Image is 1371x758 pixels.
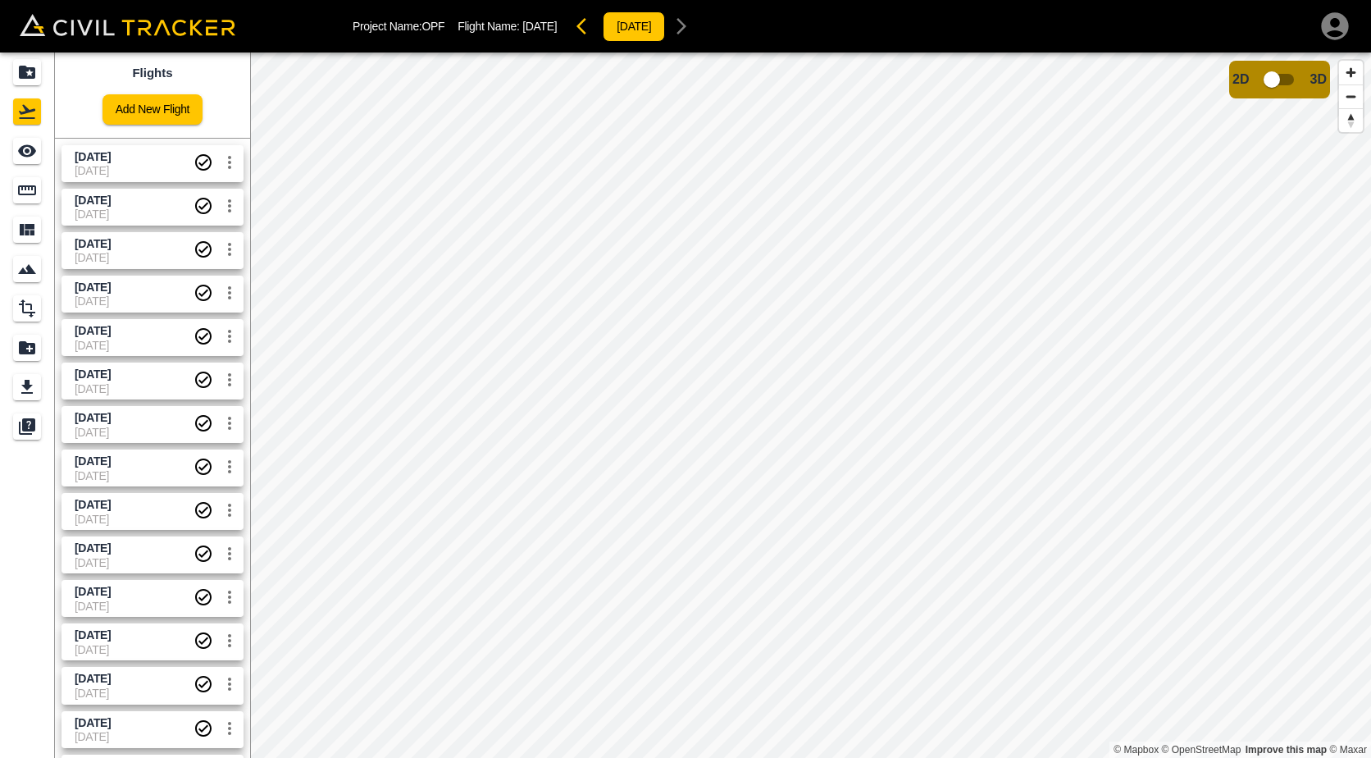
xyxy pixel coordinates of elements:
[1339,61,1363,84] button: Zoom in
[1339,108,1363,132] button: Reset bearing to north
[458,20,557,33] p: Flight Name:
[1114,744,1159,756] a: Mapbox
[1310,72,1327,87] span: 3D
[1232,72,1249,87] span: 2D
[603,11,665,42] button: [DATE]
[1162,744,1241,756] a: OpenStreetMap
[522,20,557,33] span: [DATE]
[1339,84,1363,108] button: Zoom out
[353,20,444,33] p: Project Name: OPF
[20,14,235,36] img: Civil Tracker
[1329,744,1367,756] a: Maxar
[250,53,1371,758] canvas: Map
[1246,744,1327,756] a: Map feedback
